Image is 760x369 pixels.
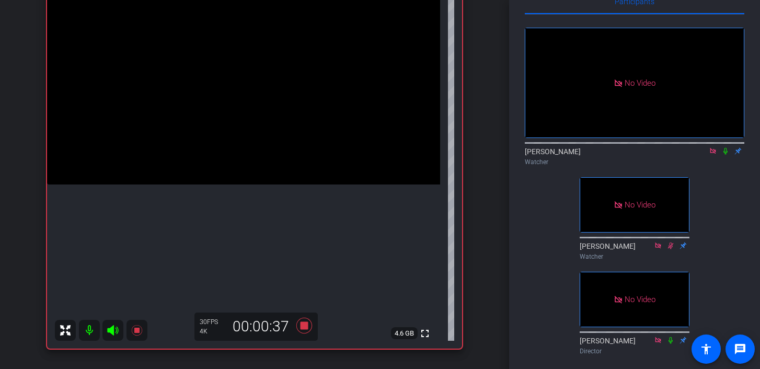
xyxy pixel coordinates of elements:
[391,327,418,340] span: 4.6 GB
[525,146,744,167] div: [PERSON_NAME]
[625,200,655,210] span: No Video
[734,343,746,355] mat-icon: message
[525,157,744,167] div: Watcher
[580,252,689,261] div: Watcher
[200,327,226,336] div: 4K
[625,294,655,304] span: No Video
[580,336,689,356] div: [PERSON_NAME]
[625,78,655,87] span: No Video
[200,318,226,326] div: 30
[580,241,689,261] div: [PERSON_NAME]
[580,347,689,356] div: Director
[700,343,712,355] mat-icon: accessibility
[419,327,431,340] mat-icon: fullscreen
[207,318,218,326] span: FPS
[226,318,296,336] div: 00:00:37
